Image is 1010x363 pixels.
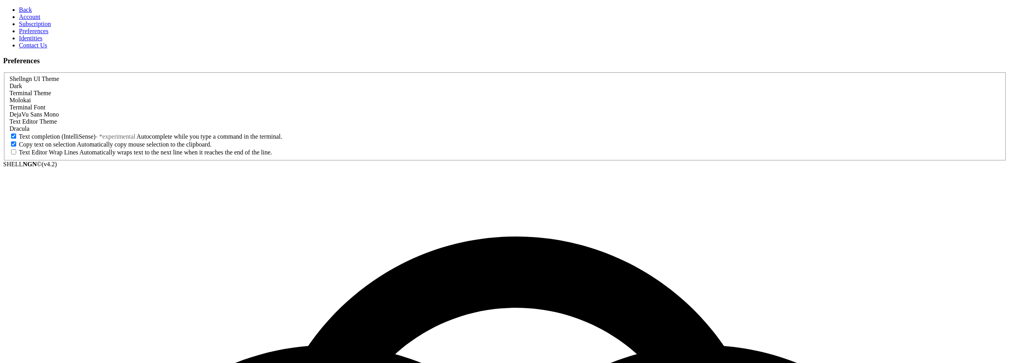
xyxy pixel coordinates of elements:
[9,125,30,132] span: Dracula
[19,21,51,27] a: Subscription
[9,90,51,96] label: Terminal Theme
[137,133,282,140] span: Autocomplete while you type a command in the terminal.
[19,141,76,148] span: Copy text on selection
[11,134,16,139] input: Text completion (IntelliSense)- *experimental Autocomplete while you type a command in the terminal.
[19,35,43,41] a: Identities
[9,118,57,125] label: Text Editor Theme
[9,75,59,82] label: Shellngn UI Theme
[19,28,49,34] a: Preferences
[11,149,16,154] input: Text Editor Wrap Lines Automatically wraps text to the next line when it reaches the end of the l...
[9,111,59,118] span: DejaVu Sans Mono
[3,56,1007,65] h3: Preferences
[42,161,57,167] span: 4.2.0
[9,97,31,103] span: Molokai
[9,97,1001,104] div: Molokai
[9,111,1001,118] div: DejaVu Sans Mono
[19,149,78,156] span: Text Editor Wrap Lines
[95,133,135,140] span: - *experimental
[9,83,1001,90] div: Dark
[9,104,45,111] label: Terminal Font
[19,133,95,140] span: Text completion (IntelliSense)
[19,13,40,20] a: Account
[19,42,47,49] a: Contact Us
[77,141,212,148] span: Automatically copy mouse selection to the clipboard.
[3,161,57,167] span: SHELL ©
[11,141,16,147] input: Copy text on selection Automatically copy mouse selection to the clipboard.
[9,125,1001,132] div: Dracula
[79,149,272,156] span: Automatically wraps text to the next line when it reaches the end of the line.
[23,161,37,167] b: NGN
[9,83,22,89] span: Dark
[19,6,32,13] a: Back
